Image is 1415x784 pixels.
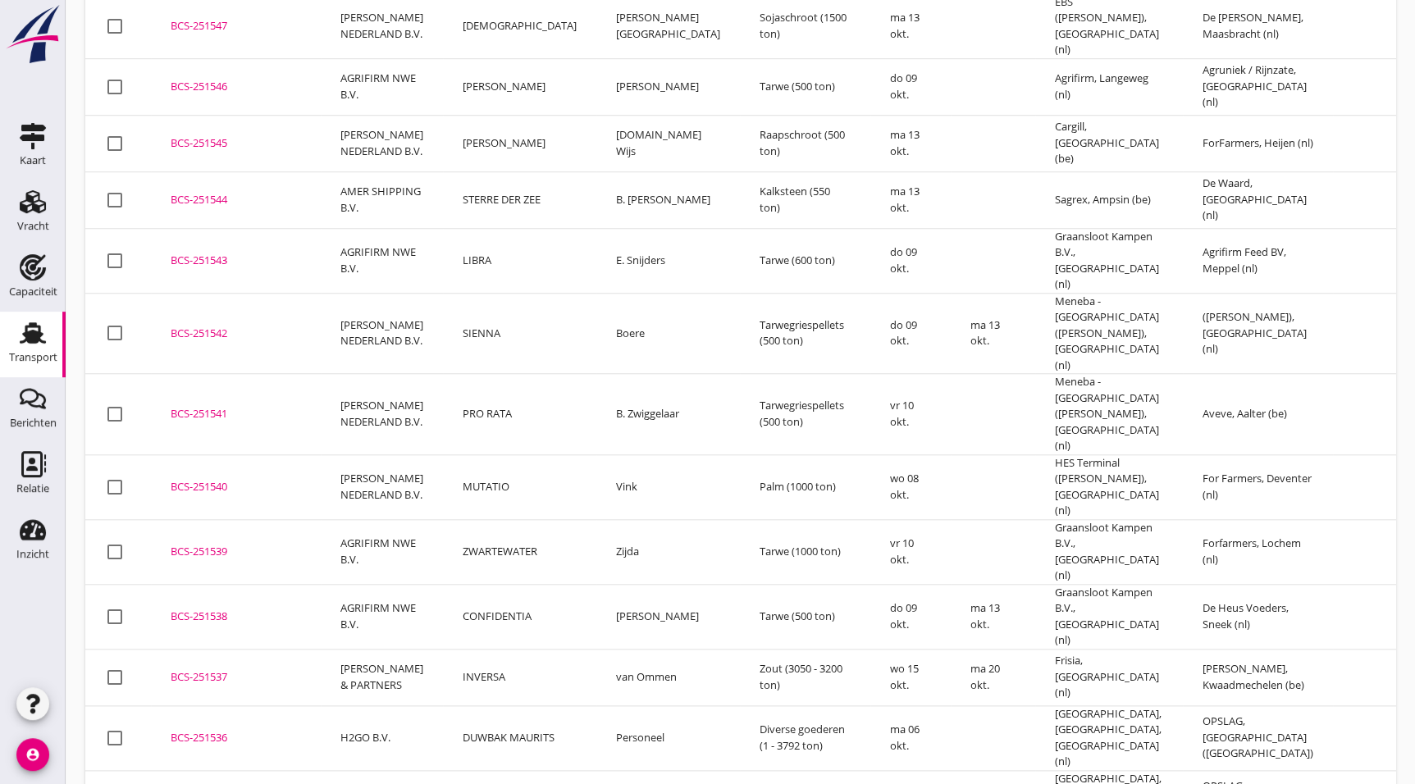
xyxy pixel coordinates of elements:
[321,705,443,770] td: H2GO B.V.
[740,454,870,519] td: Palm (1000 ton)
[870,649,951,705] td: wo 15 okt.
[596,293,740,374] td: Boere
[1183,58,1333,115] td: Agruniek / Rijnzate, [GEOGRAPHIC_DATA] (nl)
[740,705,870,770] td: Diverse goederen (1 - 3792 ton)
[171,253,301,269] div: BCS-251543
[596,519,740,584] td: Zijda
[740,171,870,228] td: Kalksteen (550 ton)
[596,584,740,649] td: [PERSON_NAME]
[1183,584,1333,649] td: De Heus Voeders, Sneek (nl)
[171,406,301,422] div: BCS-251541
[443,115,596,171] td: [PERSON_NAME]
[1183,293,1333,374] td: ([PERSON_NAME]), [GEOGRAPHIC_DATA] (nl)
[1183,519,1333,584] td: Forfarmers, Lochem (nl)
[1183,649,1333,705] td: [PERSON_NAME], Kwaadmechelen (be)
[1035,293,1183,374] td: Meneba - [GEOGRAPHIC_DATA] ([PERSON_NAME]), [GEOGRAPHIC_DATA] (nl)
[740,293,870,374] td: Tarwegriespellets (500 ton)
[16,549,49,559] div: Inzicht
[1183,374,1333,455] td: Aveve, Aalter (be)
[321,454,443,519] td: [PERSON_NAME] NEDERLAND B.V.
[171,18,301,34] div: BCS-251547
[16,483,49,494] div: Relatie
[9,352,57,362] div: Transport
[443,374,596,455] td: PRO RATA
[321,293,443,374] td: [PERSON_NAME] NEDERLAND B.V.
[870,374,951,455] td: vr 10 okt.
[321,519,443,584] td: AGRIFIRM NWE B.V.
[740,374,870,455] td: Tarwegriespellets (500 ton)
[443,293,596,374] td: SIENNA
[321,115,443,171] td: [PERSON_NAME] NEDERLAND B.V.
[1035,705,1183,770] td: [GEOGRAPHIC_DATA], [GEOGRAPHIC_DATA], [GEOGRAPHIC_DATA] (nl)
[596,649,740,705] td: van Ommen
[596,454,740,519] td: Vink
[321,228,443,293] td: AGRIFIRM NWE B.V.
[443,705,596,770] td: DUWBAK MAURITS
[171,669,301,686] div: BCS-251537
[1035,519,1183,584] td: Graansloot Kampen B.V., [GEOGRAPHIC_DATA] (nl)
[951,649,1035,705] td: ma 20 okt.
[870,519,951,584] td: vr 10 okt.
[870,228,951,293] td: do 09 okt.
[443,584,596,649] td: CONFIDENTIA
[740,228,870,293] td: Tarwe (600 ton)
[171,79,301,95] div: BCS-251546
[443,228,596,293] td: LIBRA
[443,649,596,705] td: INVERSA
[20,155,46,166] div: Kaart
[443,171,596,228] td: STERRE DER ZEE
[321,584,443,649] td: AGRIFIRM NWE B.V.
[1035,58,1183,115] td: Agrifirm, Langeweg (nl)
[17,221,49,231] div: Vracht
[870,58,951,115] td: do 09 okt.
[321,374,443,455] td: [PERSON_NAME] NEDERLAND B.V.
[740,58,870,115] td: Tarwe (500 ton)
[870,115,951,171] td: ma 13 okt.
[10,417,57,428] div: Berichten
[870,171,951,228] td: ma 13 okt.
[596,115,740,171] td: [DOMAIN_NAME] Wijs
[596,705,740,770] td: Personeel
[740,519,870,584] td: Tarwe (1000 ton)
[1183,228,1333,293] td: Agrifirm Feed BV, Meppel (nl)
[171,135,301,152] div: BCS-251545
[321,171,443,228] td: AMER SHIPPING B.V.
[1183,171,1333,228] td: De Waard, [GEOGRAPHIC_DATA] (nl)
[1035,454,1183,519] td: HES Terminal ([PERSON_NAME]), [GEOGRAPHIC_DATA] (nl)
[596,58,740,115] td: [PERSON_NAME]
[1183,115,1333,171] td: ForFarmers, Heijen (nl)
[16,738,49,771] i: account_circle
[443,454,596,519] td: MUTATIO
[951,293,1035,374] td: ma 13 okt.
[596,374,740,455] td: B. Zwiggelaar
[171,544,301,560] div: BCS-251539
[870,584,951,649] td: do 09 okt.
[1035,649,1183,705] td: Frisia, [GEOGRAPHIC_DATA] (nl)
[443,519,596,584] td: ZWARTEWATER
[1035,115,1183,171] td: Cargill, [GEOGRAPHIC_DATA] (be)
[740,584,870,649] td: Tarwe (500 ton)
[3,4,62,65] img: logo-small.a267ee39.svg
[171,326,301,342] div: BCS-251542
[740,115,870,171] td: Raapschroot (500 ton)
[321,649,443,705] td: [PERSON_NAME] & PARTNERS
[596,228,740,293] td: E. Snijders
[1035,584,1183,649] td: Graansloot Kampen B.V., [GEOGRAPHIC_DATA] (nl)
[870,705,951,770] td: ma 06 okt.
[870,454,951,519] td: wo 08 okt.
[443,58,596,115] td: [PERSON_NAME]
[321,58,443,115] td: AGRIFIRM NWE B.V.
[1035,374,1183,455] td: Meneba - [GEOGRAPHIC_DATA] ([PERSON_NAME]), [GEOGRAPHIC_DATA] (nl)
[171,609,301,625] div: BCS-251538
[596,171,740,228] td: B. [PERSON_NAME]
[870,293,951,374] td: do 09 okt.
[1183,705,1333,770] td: OPSLAG, [GEOGRAPHIC_DATA] ([GEOGRAPHIC_DATA])
[171,192,301,208] div: BCS-251544
[171,479,301,495] div: BCS-251540
[740,649,870,705] td: Zout (3050 - 3200 ton)
[9,286,57,297] div: Capaciteit
[951,584,1035,649] td: ma 13 okt.
[171,730,301,746] div: BCS-251536
[1035,228,1183,293] td: Graansloot Kampen B.V., [GEOGRAPHIC_DATA] (nl)
[1183,454,1333,519] td: For Farmers, Deventer (nl)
